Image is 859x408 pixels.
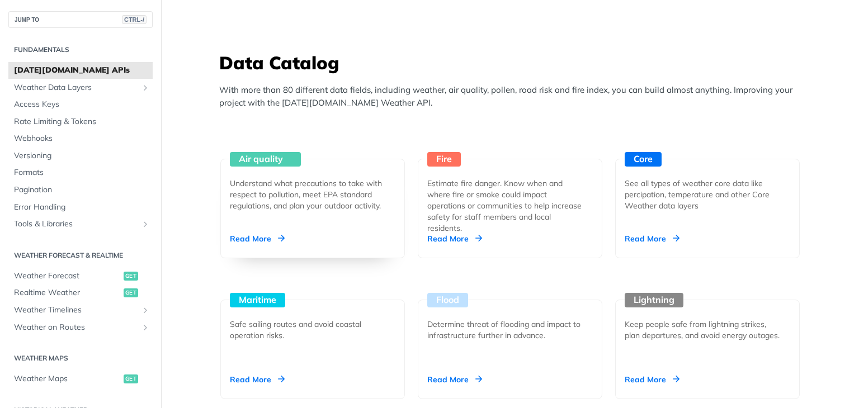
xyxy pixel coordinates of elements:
span: get [124,272,138,281]
div: Read More [625,374,679,385]
span: CTRL-/ [122,15,147,24]
h2: Fundamentals [8,45,153,55]
div: Determine threat of flooding and impact to infrastructure further in advance. [427,319,584,341]
a: Weather TimelinesShow subpages for Weather Timelines [8,302,153,319]
button: Show subpages for Weather on Routes [141,323,150,332]
a: Realtime Weatherget [8,284,153,301]
a: Weather on RoutesShow subpages for Weather on Routes [8,319,153,336]
div: Fire [427,152,461,167]
a: [DATE][DOMAIN_NAME] APIs [8,62,153,79]
div: Read More [427,233,482,244]
div: Read More [230,374,285,385]
p: With more than 80 different data fields, including weather, air quality, pollen, road risk and fi... [219,84,806,109]
a: Rate Limiting & Tokens [8,113,153,130]
div: Maritime [230,293,285,307]
a: Formats [8,164,153,181]
a: Tools & LibrariesShow subpages for Tools & Libraries [8,216,153,233]
div: See all types of weather core data like percipation, temperature and other Core Weather data layers [625,178,781,211]
a: Access Keys [8,96,153,113]
div: Air quality [230,152,301,167]
a: Weather Forecastget [8,268,153,284]
span: Rate Limiting & Tokens [14,116,150,127]
a: Weather Data LayersShow subpages for Weather Data Layers [8,79,153,96]
a: Pagination [8,182,153,198]
div: Estimate fire danger. Know when and where fire or smoke could impact operations or communities to... [427,178,584,234]
span: Webhooks [14,133,150,144]
span: Access Keys [14,99,150,110]
h3: Data Catalog [219,50,806,75]
span: Weather Data Layers [14,82,138,93]
span: Error Handling [14,202,150,213]
button: Show subpages for Weather Data Layers [141,83,150,92]
div: Lightning [625,293,683,307]
span: Weather Forecast [14,271,121,282]
h2: Weather Maps [8,353,153,363]
span: Formats [14,167,150,178]
span: Versioning [14,150,150,162]
span: Pagination [14,184,150,196]
a: Versioning [8,148,153,164]
div: Understand what precautions to take with respect to pollution, meet EPA standard regulations, and... [230,178,386,211]
a: Weather Mapsget [8,371,153,387]
div: Read More [427,374,482,385]
a: Maritime Safe sailing routes and avoid coastal operation risks. Read More [216,258,409,399]
div: Safe sailing routes and avoid coastal operation risks. [230,319,386,341]
a: Error Handling [8,199,153,216]
a: Webhooks [8,130,153,147]
div: Flood [427,293,468,307]
span: Realtime Weather [14,287,121,298]
div: Read More [230,233,285,244]
span: Tools & Libraries [14,219,138,230]
a: Core See all types of weather core data like percipation, temperature and other Core Weather data... [611,117,804,258]
div: Core [625,152,662,167]
span: get [124,288,138,297]
span: [DATE][DOMAIN_NAME] APIs [14,65,150,76]
span: get [124,374,138,383]
button: JUMP TOCTRL-/ [8,11,153,28]
a: Lightning Keep people safe from lightning strikes, plan departures, and avoid energy outages. Rea... [611,258,804,399]
span: Weather Timelines [14,305,138,316]
span: Weather on Routes [14,322,138,333]
button: Show subpages for Tools & Libraries [141,220,150,229]
span: Weather Maps [14,373,121,385]
a: Air quality Understand what precautions to take with respect to pollution, meet EPA standard regu... [216,117,409,258]
h2: Weather Forecast & realtime [8,250,153,260]
a: Fire Estimate fire danger. Know when and where fire or smoke could impact operations or communiti... [413,117,607,258]
button: Show subpages for Weather Timelines [141,306,150,315]
div: Read More [625,233,679,244]
a: Flood Determine threat of flooding and impact to infrastructure further in advance. Read More [413,258,607,399]
div: Keep people safe from lightning strikes, plan departures, and avoid energy outages. [625,319,781,341]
